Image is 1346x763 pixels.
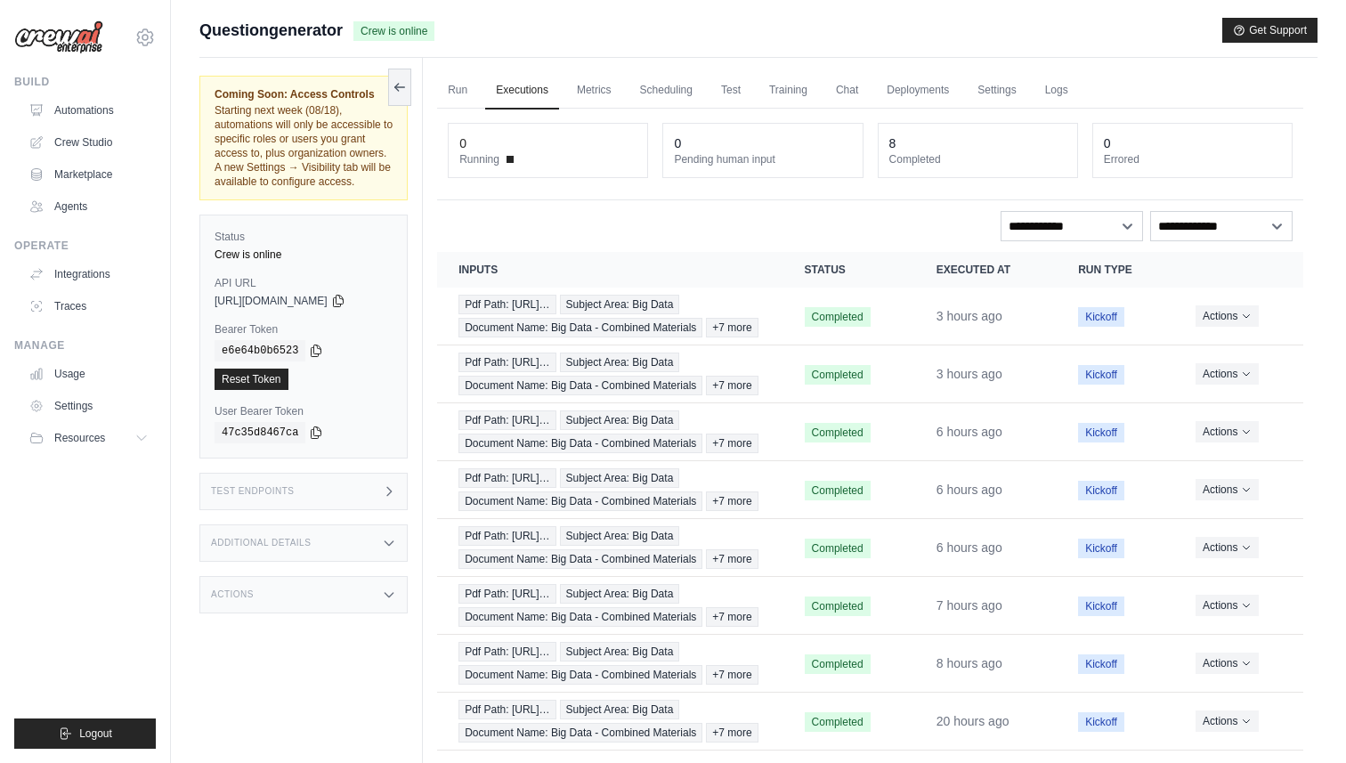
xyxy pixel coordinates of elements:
[783,252,915,288] th: Status
[485,72,559,110] a: Executions
[1104,134,1111,152] div: 0
[1034,72,1079,110] a: Logs
[458,526,761,569] a: View execution details for Pdf Path
[1078,307,1124,327] span: Kickoff
[706,723,758,743] span: +7 more
[458,723,702,743] span: Document Name: Big Data - Combined Materials
[560,700,680,719] span: Subject Area: Big Data
[706,434,758,453] span: +7 more
[758,72,818,110] a: Training
[710,72,751,110] a: Test
[1078,712,1124,732] span: Kickoff
[215,276,393,290] label: API URL
[458,491,702,511] span: Document Name: Big Data - Combined Materials
[458,468,555,488] span: Pdf Path: [URL]…
[458,434,702,453] span: Document Name: Big Data - Combined Materials
[458,665,702,685] span: Document Name: Big Data - Combined Materials
[458,410,555,430] span: Pdf Path: [URL]…
[1196,421,1259,442] button: Actions for execution
[215,294,328,308] span: [URL][DOMAIN_NAME]
[199,18,343,43] span: Questiongenerator
[14,338,156,353] div: Manage
[79,726,112,741] span: Logout
[437,252,782,288] th: Inputs
[458,468,761,511] a: View execution details for Pdf Path
[458,295,761,337] a: View execution details for Pdf Path
[706,491,758,511] span: +7 more
[215,248,393,262] div: Crew is online
[560,295,680,314] span: Subject Area: Big Data
[937,540,1002,555] time: August 11, 2025 at 10:23 EDT
[458,526,555,546] span: Pdf Path: [URL]…
[805,481,871,500] span: Completed
[1078,365,1124,385] span: Kickoff
[1078,423,1124,442] span: Kickoff
[1222,18,1318,43] button: Get Support
[14,718,156,749] button: Logout
[437,72,478,110] a: Run
[458,584,555,604] span: Pdf Path: [URL]…
[706,549,758,569] span: +7 more
[215,404,393,418] label: User Bearer Token
[14,239,156,253] div: Operate
[458,318,702,337] span: Document Name: Big Data - Combined Materials
[706,607,758,627] span: +7 more
[566,72,622,110] a: Metrics
[21,192,156,221] a: Agents
[458,549,702,569] span: Document Name: Big Data - Combined Materials
[215,340,305,361] code: e6e64b0b6523
[674,152,851,166] dt: Pending human input
[458,607,702,627] span: Document Name: Big Data - Combined Materials
[21,392,156,420] a: Settings
[706,376,758,395] span: +7 more
[21,360,156,388] a: Usage
[825,72,869,110] a: Chat
[458,584,761,627] a: View execution details for Pdf Path
[1057,252,1174,288] th: Run Type
[14,75,156,89] div: Build
[211,538,311,548] h3: Additional Details
[211,589,254,600] h3: Actions
[458,353,761,395] a: View execution details for Pdf Path
[937,367,1002,381] time: August 11, 2025 at 13:53 EDT
[21,424,156,452] button: Resources
[458,700,555,719] span: Pdf Path: [URL]…
[458,295,555,314] span: Pdf Path: [URL]…
[889,152,1066,166] dt: Completed
[805,597,871,616] span: Completed
[560,410,680,430] span: Subject Area: Big Data
[1196,710,1259,732] button: Actions for execution
[805,365,871,385] span: Completed
[706,665,758,685] span: +7 more
[1078,654,1124,674] span: Kickoff
[21,292,156,321] a: Traces
[1104,152,1281,166] dt: Errored
[459,134,466,152] div: 0
[937,656,1002,670] time: August 11, 2025 at 09:09 EDT
[21,160,156,189] a: Marketplace
[560,642,680,662] span: Subject Area: Big Data
[560,468,680,488] span: Subject Area: Big Data
[1078,539,1124,558] span: Kickoff
[937,598,1002,613] time: August 11, 2025 at 10:19 EDT
[458,700,761,743] a: View execution details for Pdf Path
[629,72,703,110] a: Scheduling
[458,353,555,372] span: Pdf Path: [URL]…
[215,87,393,101] span: Coming Soon: Access Controls
[560,584,680,604] span: Subject Area: Big Data
[937,483,1002,497] time: August 11, 2025 at 10:29 EDT
[458,642,761,685] a: View execution details for Pdf Path
[1196,595,1259,616] button: Actions for execution
[915,252,1057,288] th: Executed at
[674,134,681,152] div: 0
[706,318,758,337] span: +7 more
[215,322,393,337] label: Bearer Token
[21,260,156,288] a: Integrations
[353,21,434,41] span: Crew is online
[1196,363,1259,385] button: Actions for execution
[21,128,156,157] a: Crew Studio
[215,230,393,244] label: Status
[1196,479,1259,500] button: Actions for execution
[937,425,1002,439] time: August 11, 2025 at 10:58 EDT
[876,72,960,110] a: Deployments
